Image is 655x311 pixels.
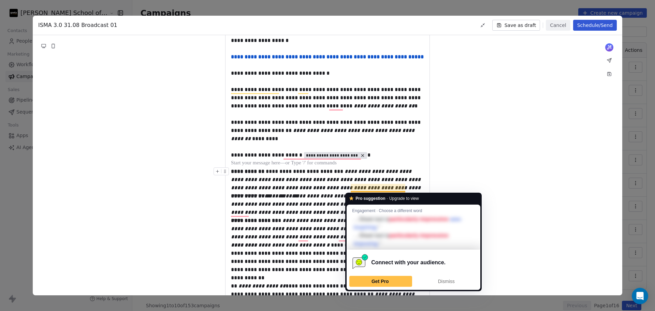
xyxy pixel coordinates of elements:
[492,20,540,31] button: Save as draft
[573,20,617,31] button: Schedule/Send
[546,20,570,31] button: Cancel
[632,288,648,304] div: Open Intercom Messenger
[38,21,117,29] span: ISMA 3.0 31.08 Broadcast 01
